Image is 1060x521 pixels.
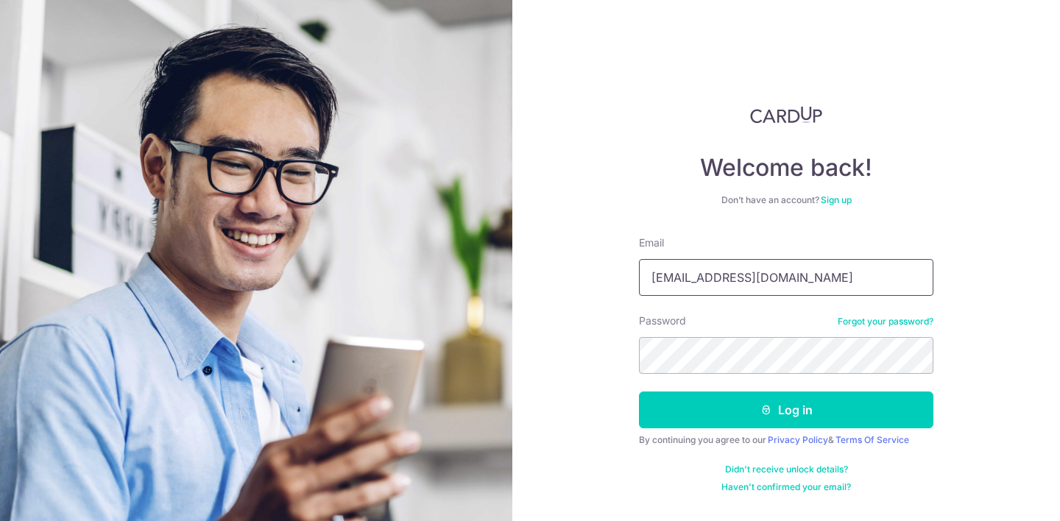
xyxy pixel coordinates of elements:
[639,434,933,446] div: By continuing you agree to our &
[639,153,933,182] h4: Welcome back!
[721,481,851,493] a: Haven't confirmed your email?
[821,194,852,205] a: Sign up
[835,434,909,445] a: Terms Of Service
[639,391,933,428] button: Log in
[838,316,933,327] a: Forgot your password?
[750,106,822,124] img: CardUp Logo
[725,464,848,475] a: Didn't receive unlock details?
[639,235,664,250] label: Email
[639,194,933,206] div: Don’t have an account?
[639,313,686,328] label: Password
[639,259,933,296] input: Enter your Email
[768,434,828,445] a: Privacy Policy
